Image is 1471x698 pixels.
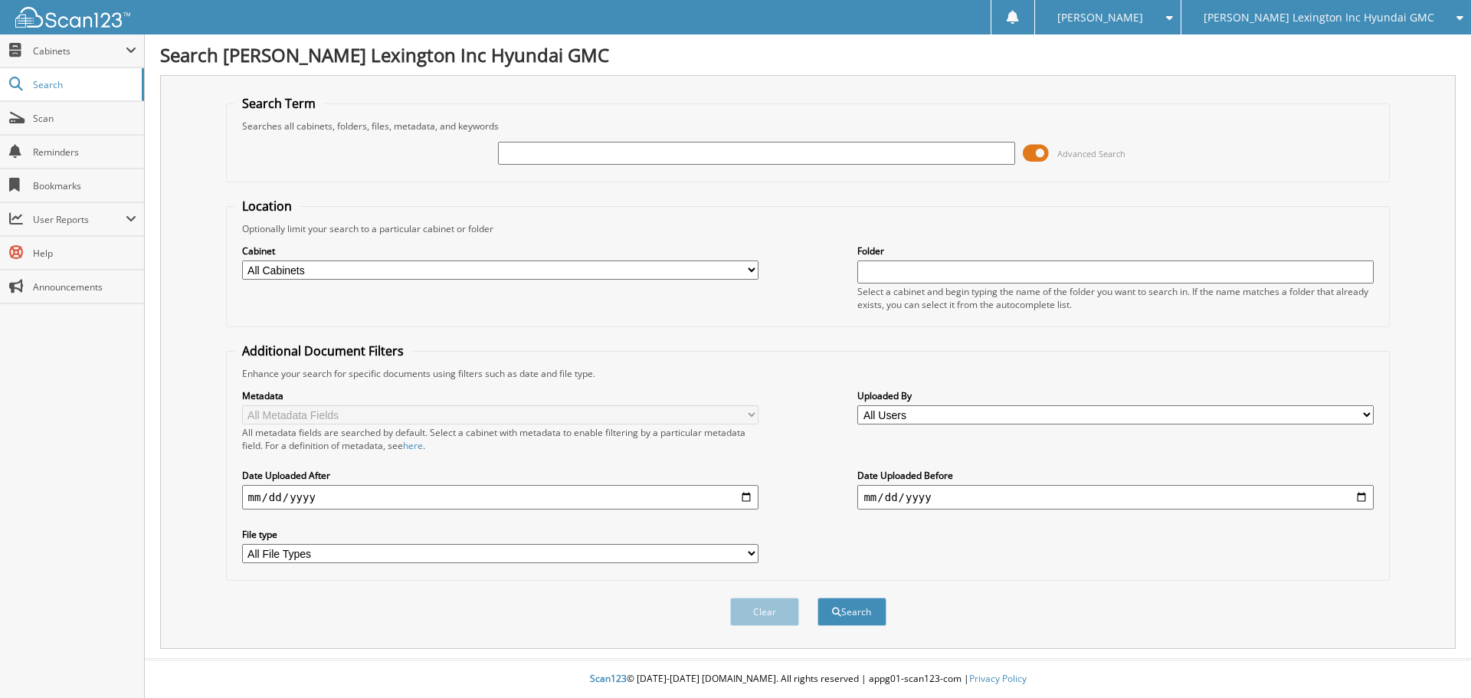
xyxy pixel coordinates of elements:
div: Searches all cabinets, folders, files, metadata, and keywords [234,120,1382,133]
iframe: Chat Widget [1394,624,1471,698]
input: end [857,485,1374,510]
span: [PERSON_NAME] [1057,13,1143,22]
a: here [403,439,423,452]
img: scan123-logo-white.svg [15,7,130,28]
span: Help [33,247,136,260]
div: Select a cabinet and begin typing the name of the folder you want to search in. If the name match... [857,285,1374,311]
a: Privacy Policy [969,672,1027,685]
span: Bookmarks [33,179,136,192]
h1: Search [PERSON_NAME] Lexington Inc Hyundai GMC [160,42,1456,67]
label: Date Uploaded After [242,469,758,482]
legend: Location [234,198,300,215]
button: Search [817,598,886,626]
span: User Reports [33,213,126,226]
span: Search [33,78,134,91]
span: [PERSON_NAME] Lexington Inc Hyundai GMC [1204,13,1434,22]
span: Cabinets [33,44,126,57]
div: Enhance your search for specific documents using filters such as date and file type. [234,367,1382,380]
label: Folder [857,244,1374,257]
span: Reminders [33,146,136,159]
button: Clear [730,598,799,626]
label: Uploaded By [857,389,1374,402]
div: Optionally limit your search to a particular cabinet or folder [234,222,1382,235]
legend: Search Term [234,95,323,112]
label: Cabinet [242,244,758,257]
span: Scan123 [590,672,627,685]
span: Announcements [33,280,136,293]
div: © [DATE]-[DATE] [DOMAIN_NAME]. All rights reserved | appg01-scan123-com | [145,660,1471,698]
span: Advanced Search [1057,148,1125,159]
span: Scan [33,112,136,125]
div: All metadata fields are searched by default. Select a cabinet with metadata to enable filtering b... [242,426,758,452]
label: File type [242,528,758,541]
input: start [242,485,758,510]
label: Date Uploaded Before [857,469,1374,482]
label: Metadata [242,389,758,402]
legend: Additional Document Filters [234,342,411,359]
